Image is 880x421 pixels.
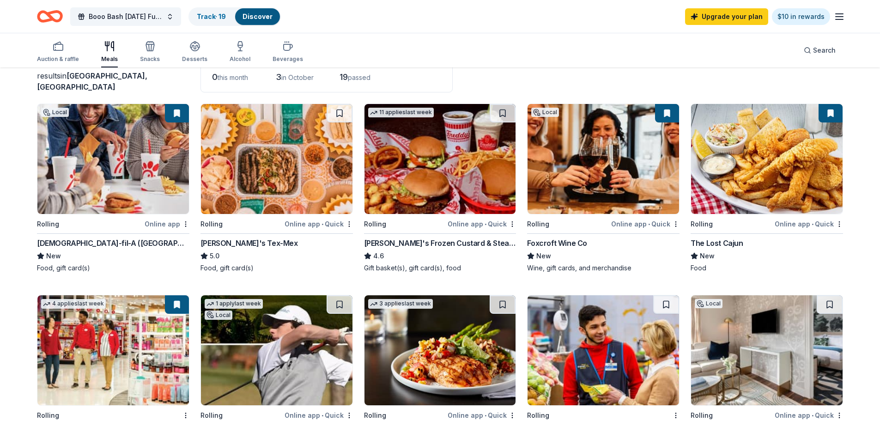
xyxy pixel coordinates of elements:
[695,299,722,308] div: Local
[322,220,323,228] span: •
[527,219,549,230] div: Rolling
[691,410,713,421] div: Rolling
[448,409,516,421] div: Online app Quick
[691,219,713,230] div: Rolling
[485,412,486,419] span: •
[285,409,353,421] div: Online app Quick
[243,12,273,20] a: Discover
[37,104,189,273] a: Image for Chick-fil-A (Charlotte)LocalRollingOnline app[DEMOGRAPHIC_DATA]-fil-A ([GEOGRAPHIC_DATA...
[691,104,843,273] a: Image for The Lost CajunRollingOnline app•QuickThe Lost CajunNewFood
[140,37,160,67] button: Snacks
[140,55,160,63] div: Snacks
[200,104,353,273] a: Image for Chuy's Tex-MexRollingOnline app•Quick[PERSON_NAME]'s Tex-Mex5.0Food, gift card(s)
[37,71,147,92] span: in
[37,219,59,230] div: Rolling
[230,37,250,67] button: Alcohol
[364,295,516,405] img: Image for Firebirds Wood Fired Grill
[364,410,386,421] div: Rolling
[205,299,263,309] div: 1 apply last week
[182,55,207,63] div: Desserts
[70,7,181,26] button: Booo Bash [DATE] Fundraising Party
[531,108,559,117] div: Local
[182,37,207,67] button: Desserts
[691,263,843,273] div: Food
[536,250,551,262] span: New
[200,219,223,230] div: Rolling
[205,311,232,320] div: Local
[37,104,189,214] img: Image for Chick-fil-A (Charlotte)
[201,104,352,214] img: Image for Chuy's Tex-Mex
[527,238,587,249] div: Foxcroft Wine Co
[197,12,226,20] a: Track· 19
[37,263,189,273] div: Food, gift card(s)
[685,8,768,25] a: Upgrade your plan
[527,410,549,421] div: Rolling
[37,410,59,421] div: Rolling
[101,37,118,67] button: Meals
[691,104,843,214] img: Image for The Lost Cajun
[812,412,813,419] span: •
[210,250,219,262] span: 5.0
[813,45,836,56] span: Search
[37,6,63,27] a: Home
[273,37,303,67] button: Beverages
[37,70,189,92] div: results
[373,250,384,262] span: 4.6
[37,55,79,63] div: Auction & raffle
[340,72,348,82] span: 19
[812,220,813,228] span: •
[348,73,370,81] span: passed
[89,11,163,22] span: Booo Bash [DATE] Fundraising Party
[37,238,189,249] div: [DEMOGRAPHIC_DATA]-fil-A ([GEOGRAPHIC_DATA])
[528,295,679,405] img: Image for Walmart
[691,295,843,405] img: Image for The Carolina Inn
[796,41,843,60] button: Search
[188,7,281,26] button: Track· 19Discover
[368,299,433,309] div: 3 applies last week
[691,238,743,249] div: The Lost Cajun
[218,73,248,81] span: this month
[285,218,353,230] div: Online app Quick
[527,263,680,273] div: Wine, gift cards, and merchandise
[281,73,314,81] span: in October
[101,55,118,63] div: Meals
[201,295,352,405] img: Image for Beau Rivage Golf & Resort
[364,263,516,273] div: Gift basket(s), gift card(s), food
[775,218,843,230] div: Online app Quick
[276,72,281,82] span: 3
[364,238,516,249] div: [PERSON_NAME]'s Frozen Custard & Steakburgers
[41,108,69,117] div: Local
[46,250,61,262] span: New
[41,299,106,309] div: 4 applies last week
[37,37,79,67] button: Auction & raffle
[648,220,650,228] span: •
[200,238,298,249] div: [PERSON_NAME]'s Tex-Mex
[322,412,323,419] span: •
[364,219,386,230] div: Rolling
[368,108,434,117] div: 11 applies last week
[273,55,303,63] div: Beverages
[200,263,353,273] div: Food, gift card(s)
[485,220,486,228] span: •
[772,8,830,25] a: $10 in rewards
[200,410,223,421] div: Rolling
[364,104,516,273] a: Image for Freddy's Frozen Custard & Steakburgers11 applieslast weekRollingOnline app•Quick[PERSON...
[37,295,189,405] img: Image for Target
[448,218,516,230] div: Online app Quick
[37,71,147,92] span: [GEOGRAPHIC_DATA], [GEOGRAPHIC_DATA]
[700,250,715,262] span: New
[364,104,516,214] img: Image for Freddy's Frozen Custard & Steakburgers
[230,55,250,63] div: Alcohol
[528,104,679,214] img: Image for Foxcroft Wine Co
[775,409,843,421] div: Online app Quick
[145,218,189,230] div: Online app
[611,218,680,230] div: Online app Quick
[527,104,680,273] a: Image for Foxcroft Wine CoLocalRollingOnline app•QuickFoxcroft Wine CoNewWine, gift cards, and me...
[212,72,218,82] span: 0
